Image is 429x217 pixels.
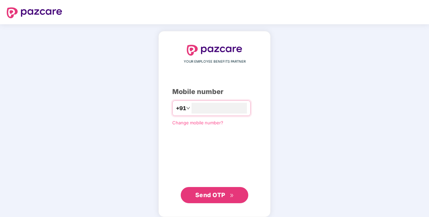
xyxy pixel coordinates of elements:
[7,7,62,18] img: logo
[195,191,225,198] span: Send OTP
[186,106,190,110] span: down
[230,193,234,198] span: double-right
[172,120,223,125] a: Change mobile number?
[187,45,242,56] img: logo
[176,104,186,113] span: +91
[172,87,257,97] div: Mobile number
[181,187,248,203] button: Send OTPdouble-right
[184,59,246,64] span: YOUR EMPLOYEE BENEFITS PARTNER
